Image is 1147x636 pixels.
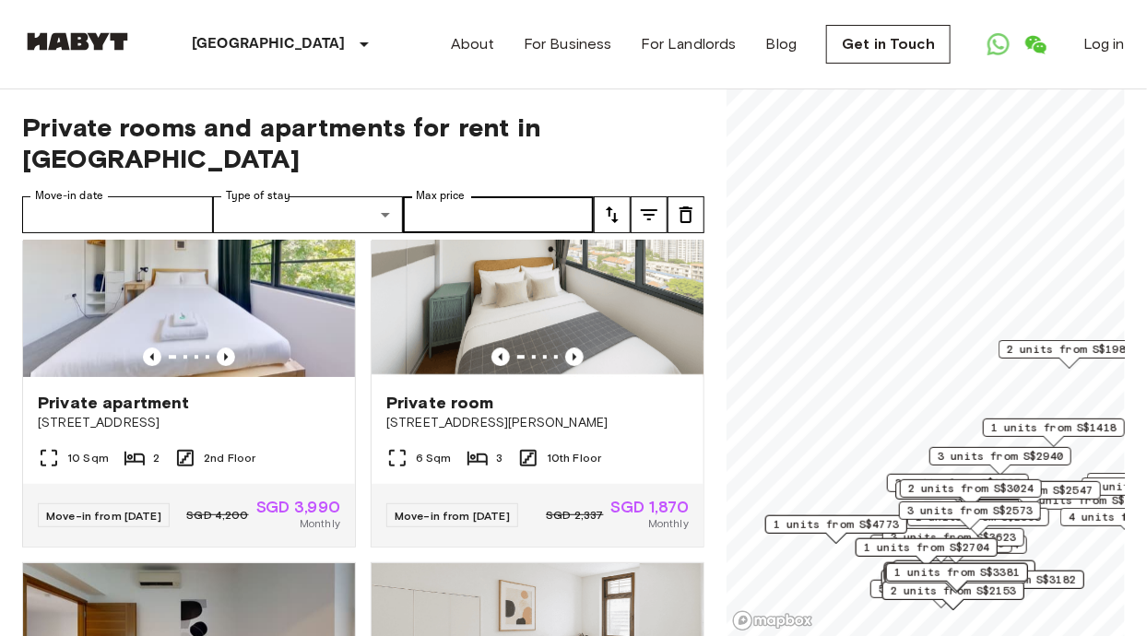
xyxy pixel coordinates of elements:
label: Type of stay [226,188,290,204]
span: 1 units from S$3182 [951,571,1076,588]
a: Open WeChat [1017,26,1054,63]
div: Map marker [765,515,907,544]
span: 5 units from S$1680 [879,581,1004,597]
span: Move-in from [DATE] [395,509,510,523]
div: Map marker [881,570,1023,598]
span: 3 units from S$1985 [895,475,1021,491]
span: Private rooms and apartments for rent in [GEOGRAPHIC_DATA] [22,112,704,174]
div: Map marker [885,565,1027,594]
span: 1 units from S$2547 [967,482,1093,499]
button: tune [668,196,704,233]
span: 2nd Floor [204,450,255,466]
a: Blog [766,33,798,55]
span: SGD 3,990 [256,499,340,515]
span: 3 [496,450,503,466]
div: Map marker [856,538,998,567]
div: Map marker [882,528,1024,557]
div: Map marker [899,501,1041,530]
p: [GEOGRAPHIC_DATA] [192,33,346,55]
span: Private room [386,392,494,414]
span: SGD 1,870 [611,499,689,515]
div: Map marker [895,481,1044,510]
div: Map marker [999,340,1141,369]
span: 1 units from S$4773 [774,516,899,533]
span: SGD 2,337 [546,507,603,524]
img: Habyt [22,32,133,51]
div: Map marker [887,474,1029,502]
span: 1 units from S$1418 [991,419,1117,436]
a: Get in Touch [826,25,951,64]
button: Previous image [217,347,235,366]
label: Move-in date [35,188,103,204]
label: Max price [416,188,466,204]
span: [STREET_ADDRESS][PERSON_NAME] [386,414,689,432]
a: For Business [524,33,612,55]
span: 2 units from S$3024 [908,480,1034,497]
span: 3 units from S$2573 [907,502,1033,519]
div: Map marker [942,571,1084,599]
a: Marketing picture of unit SG-01-054-006-01Previous imagePrevious imagePrivate apartment[STREET_AD... [22,155,356,548]
button: Previous image [143,347,161,366]
button: Previous image [491,347,510,366]
span: Monthly [648,515,689,532]
button: tune [594,196,631,233]
span: 2 [153,450,160,466]
div: Map marker [882,582,1024,610]
div: Map marker [959,481,1101,510]
div: Map marker [900,479,1042,508]
span: 2 units from S$1985 [1007,341,1132,358]
a: About [451,33,494,55]
span: 6 Sqm [416,450,452,466]
div: Map marker [893,560,1035,589]
img: Marketing picture of unit SG-01-116-001-02 [372,156,704,377]
input: Choose date [22,196,213,233]
span: 1 units from S$2704 [864,539,989,556]
span: [STREET_ADDRESS] [38,414,340,432]
span: SGD 4,200 [186,507,248,524]
span: 3 units from S$3623 [891,529,1016,546]
div: Map marker [870,580,1012,608]
div: Map marker [885,536,1027,564]
span: 10th Floor [547,450,602,466]
span: 1 units from S$3381 [894,564,1020,581]
span: 3 units from S$2940 [938,448,1063,465]
div: Map marker [983,418,1125,447]
button: tune [631,196,668,233]
div: Map marker [907,508,1049,536]
a: Open WhatsApp [980,26,1017,63]
span: Move-in from [DATE] [46,509,161,523]
div: Map marker [929,447,1071,476]
a: Mapbox logo [732,610,813,631]
div: Map marker [884,564,1026,593]
a: Log in [1083,33,1125,55]
a: Marketing picture of unit SG-01-116-001-02Previous imagePrevious imagePrivate room[STREET_ADDRESS... [371,155,704,548]
img: Marketing picture of unit SG-01-054-006-01 [23,156,355,377]
span: Private apartment [38,392,190,414]
span: 10 Sqm [67,450,109,466]
div: Map marker [886,563,1028,592]
button: Previous image [565,347,584,366]
span: Monthly [300,515,340,532]
a: For Landlords [642,33,737,55]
